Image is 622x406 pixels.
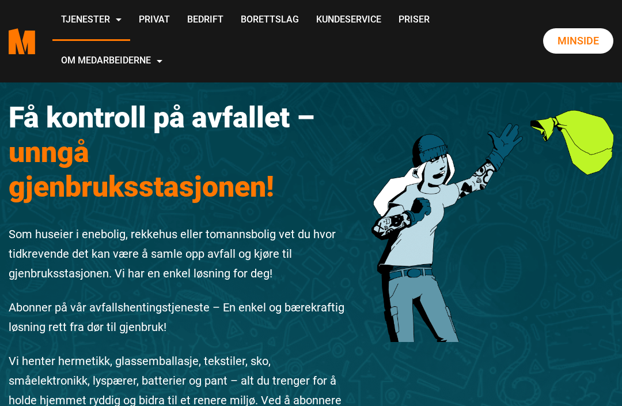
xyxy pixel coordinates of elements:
a: Minside [543,28,613,54]
a: Om Medarbeiderne [52,41,171,82]
p: Abonner på vår avfallshentingstjeneste – En enkel og bærekraftig løsning rett fra dør til gjenbruk! [9,298,354,337]
h1: Få kontroll på avfallet – [9,100,354,204]
a: Medarbeiderne start page [9,20,35,63]
span: unngå gjenbruksstasjonen! [9,136,274,204]
p: Som huseier i enebolig, rekkehus eller tomannsbolig vet du hvor tidkrevende det kan være å samle ... [9,224,354,283]
img: 201222 Rydde Karakter 3 1 [371,74,613,342]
